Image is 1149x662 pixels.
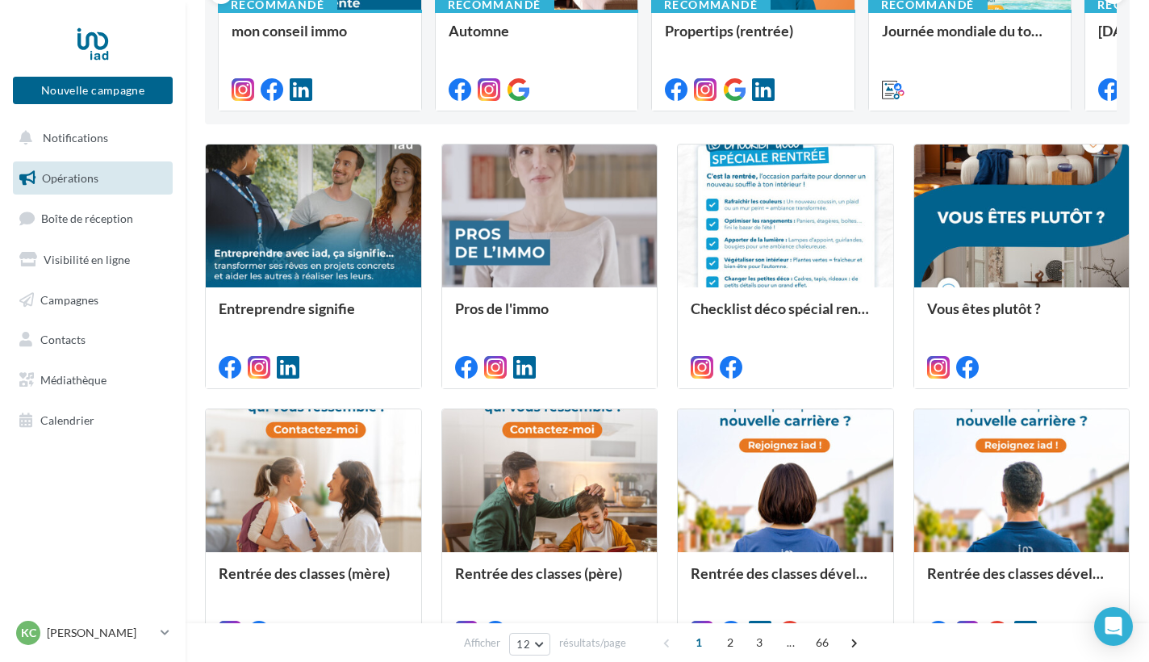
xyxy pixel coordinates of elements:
[691,300,880,333] div: Checklist déco spécial rentrée
[927,565,1117,597] div: Rentrée des classes développement (conseiller)
[43,131,108,145] span: Notifications
[40,292,98,306] span: Campagnes
[21,625,36,641] span: KC
[219,565,408,597] div: Rentrée des classes (mère)
[717,630,743,656] span: 2
[41,212,133,225] span: Boîte de réception
[809,630,836,656] span: 66
[13,618,173,648] a: KC [PERSON_NAME]
[10,243,176,277] a: Visibilité en ligne
[10,201,176,236] a: Boîte de réception
[882,23,1059,55] div: Journée mondiale du tourisme
[10,404,176,438] a: Calendrier
[40,413,94,427] span: Calendrier
[40,373,107,387] span: Médiathèque
[10,161,176,195] a: Opérations
[10,363,176,397] a: Médiathèque
[559,635,626,651] span: résultats/page
[13,77,173,104] button: Nouvelle campagne
[44,253,130,266] span: Visibilité en ligne
[746,630,772,656] span: 3
[1094,607,1133,646] div: Open Intercom Messenger
[219,300,408,333] div: Entreprendre signifie
[449,23,625,55] div: Automne
[686,630,712,656] span: 1
[509,633,550,656] button: 12
[455,565,645,597] div: Rentrée des classes (père)
[665,23,842,55] div: Propertips (rentrée)
[47,625,154,641] p: [PERSON_NAME]
[40,333,86,346] span: Contacts
[455,300,645,333] div: Pros de l'immo
[10,121,169,155] button: Notifications
[42,171,98,185] span: Opérations
[232,23,408,55] div: mon conseil immo
[464,635,500,651] span: Afficher
[10,323,176,357] a: Contacts
[927,300,1117,333] div: Vous êtes plutôt ?
[691,565,880,597] div: Rentrée des classes développement (conseillère)
[516,638,530,651] span: 12
[778,630,804,656] span: ...
[10,283,176,317] a: Campagnes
